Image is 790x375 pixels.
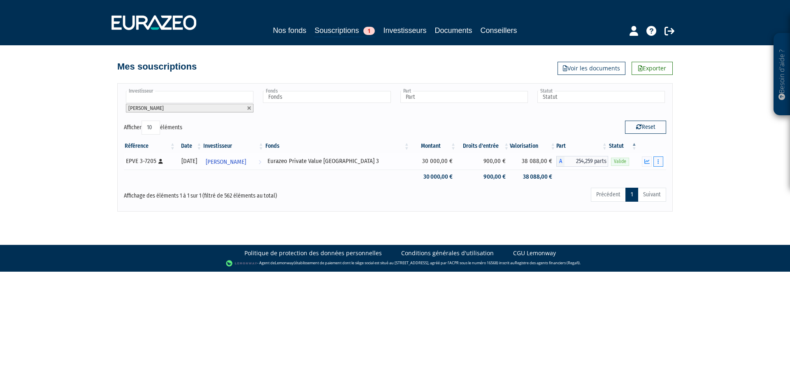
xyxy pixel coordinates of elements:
td: 900,00 € [457,153,510,170]
div: [DATE] [179,157,200,165]
a: [PERSON_NAME] [202,153,264,170]
a: Voir les documents [558,62,625,75]
th: Valorisation: activer pour trier la colonne par ordre croissant [510,139,556,153]
th: Part: activer pour trier la colonne par ordre croissant [556,139,608,153]
td: 38 088,00 € [510,153,556,170]
td: 900,00 € [457,170,510,184]
span: A [556,156,565,167]
i: [Français] Personne physique [158,159,163,164]
i: Voir l'investisseur [258,154,261,170]
td: 38 088,00 € [510,170,556,184]
div: Eurazeo Private Value [GEOGRAPHIC_DATA] 3 [267,157,407,165]
div: Affichage des éléments 1 à 1 sur 1 (filtré de 562 éléments au total) [124,187,343,200]
h4: Mes souscriptions [117,62,197,72]
th: Référence : activer pour trier la colonne par ordre croissant [124,139,176,153]
a: Exporter [632,62,673,75]
a: Conditions générales d'utilisation [401,249,494,257]
th: Fonds: activer pour trier la colonne par ordre croissant [265,139,410,153]
label: Afficher éléments [124,121,182,135]
th: Date: activer pour trier la colonne par ordre croissant [176,139,203,153]
th: Statut : activer pour trier la colonne par ordre d&eacute;croissant [608,139,638,153]
span: Valide [611,158,629,165]
img: 1732889491-logotype_eurazeo_blanc_rvb.png [112,15,196,30]
button: Reset [625,121,666,134]
a: Conseillers [481,25,517,36]
span: [PERSON_NAME] [128,105,164,111]
div: - Agent de (établissement de paiement dont le siège social est situé au [STREET_ADDRESS], agréé p... [8,259,782,268]
a: CGU Lemonway [513,249,556,257]
span: 254,259 parts [565,156,608,167]
a: 1 [625,188,638,202]
p: Besoin d'aide ? [777,37,787,112]
a: Nos fonds [273,25,306,36]
th: Montant: activer pour trier la colonne par ordre croissant [410,139,457,153]
a: Politique de protection des données personnelles [244,249,382,257]
a: Documents [435,25,472,36]
th: Droits d'entrée: activer pour trier la colonne par ordre croissant [457,139,510,153]
a: Lemonway [275,260,294,266]
a: Investisseurs [383,25,426,36]
select: Afficheréléments [142,121,160,135]
img: logo-lemonway.png [226,259,258,268]
th: Investisseur: activer pour trier la colonne par ordre croissant [202,139,264,153]
td: 30 000,00 € [410,153,457,170]
a: Registre des agents financiers (Regafi) [515,260,580,266]
td: 30 000,00 € [410,170,457,184]
div: EPVE 3-7205 [126,157,173,165]
span: 1 [363,27,375,35]
a: Souscriptions1 [314,25,375,37]
span: [PERSON_NAME] [206,154,246,170]
div: A - Eurazeo Private Value Europe 3 [556,156,608,167]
